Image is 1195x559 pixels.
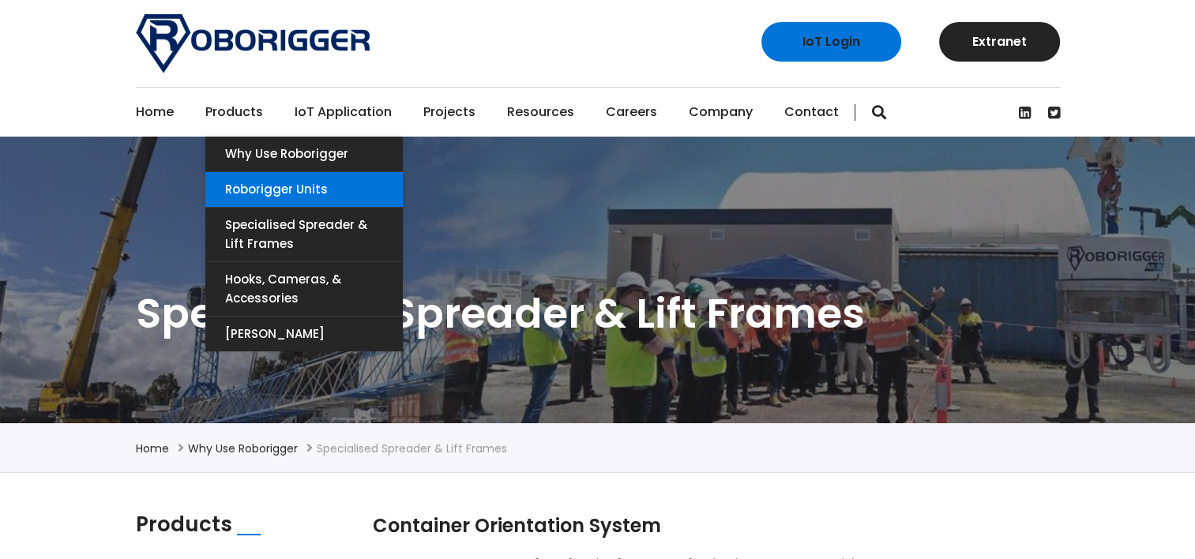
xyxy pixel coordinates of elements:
a: Home [136,441,169,456]
a: IoT Application [295,88,392,137]
h1: Specialised Spreader & Lift Frames [136,287,1060,340]
a: Specialised Spreader & Lift Frames [205,208,403,261]
a: Projects [423,88,475,137]
li: Specialised Spreader & Lift Frames [317,439,507,458]
a: [PERSON_NAME] [205,317,403,351]
a: Extranet [939,22,1060,62]
img: Roborigger [136,14,370,73]
a: Careers [606,88,657,137]
a: Products [205,88,263,137]
h2: Container Orientation System [373,512,1036,539]
a: Why use Roborigger [188,441,298,456]
a: Roborigger Units [205,172,403,207]
a: IoT Login [761,22,901,62]
a: Hooks, Cameras, & Accessories [205,262,403,316]
h2: Products [136,512,232,537]
a: Resources [507,88,574,137]
a: Company [689,88,753,137]
a: Why use Roborigger [205,137,403,171]
a: Home [136,88,174,137]
a: Contact [784,88,839,137]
